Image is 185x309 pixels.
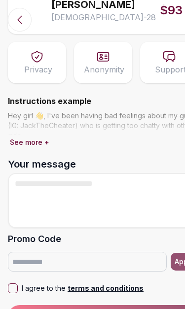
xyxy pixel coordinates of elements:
p: terms and conditions [66,283,144,293]
button: See more + [8,136,51,149]
p: I agree to the [22,283,144,293]
span: $93 [160,2,183,18]
p: Anonymity [84,64,124,75]
span: [DEMOGRAPHIC_DATA] - 28 [51,11,156,23]
p: Privacy [24,64,52,75]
